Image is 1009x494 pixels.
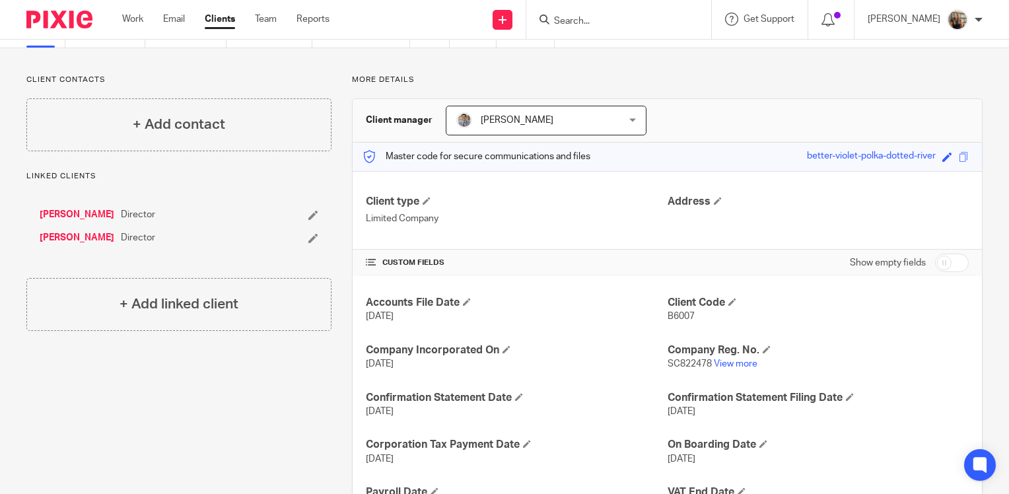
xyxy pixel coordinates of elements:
[668,454,695,464] span: [DATE]
[668,391,969,405] h4: Confirmation Statement Filing Date
[366,407,394,416] span: [DATE]
[668,359,712,369] span: SC822478
[255,13,277,26] a: Team
[26,75,331,85] p: Client contacts
[668,407,695,416] span: [DATE]
[163,13,185,26] a: Email
[744,15,794,24] span: Get Support
[40,231,114,244] a: [PERSON_NAME]
[456,112,472,128] img: I%20like%20this%20one%20Deanoa.jpg
[668,312,695,321] span: B6007
[121,231,155,244] span: Director
[481,116,553,125] span: [PERSON_NAME]
[366,454,394,464] span: [DATE]
[26,171,331,182] p: Linked clients
[366,438,667,452] h4: Corporation Tax Payment Date
[668,296,969,310] h4: Client Code
[366,312,394,321] span: [DATE]
[121,208,155,221] span: Director
[40,208,114,221] a: [PERSON_NAME]
[133,114,225,135] h4: + Add contact
[947,9,968,30] img: pic.png
[668,438,969,452] h4: On Boarding Date
[366,258,667,268] h4: CUSTOM FIELDS
[296,13,330,26] a: Reports
[366,296,667,310] h4: Accounts File Date
[366,343,667,357] h4: Company Incorporated On
[366,212,667,225] p: Limited Company
[363,150,590,163] p: Master code for secure communications and files
[366,359,394,369] span: [DATE]
[553,16,672,28] input: Search
[868,13,940,26] p: [PERSON_NAME]
[205,13,235,26] a: Clients
[668,343,969,357] h4: Company Reg. No.
[120,294,238,314] h4: + Add linked client
[668,195,969,209] h4: Address
[366,114,433,127] h3: Client manager
[366,391,667,405] h4: Confirmation Statement Date
[850,256,926,269] label: Show empty fields
[366,195,667,209] h4: Client type
[122,13,143,26] a: Work
[714,359,757,369] a: View more
[352,75,983,85] p: More details
[807,149,936,164] div: better-violet-polka-dotted-river
[26,11,92,28] img: Pixie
